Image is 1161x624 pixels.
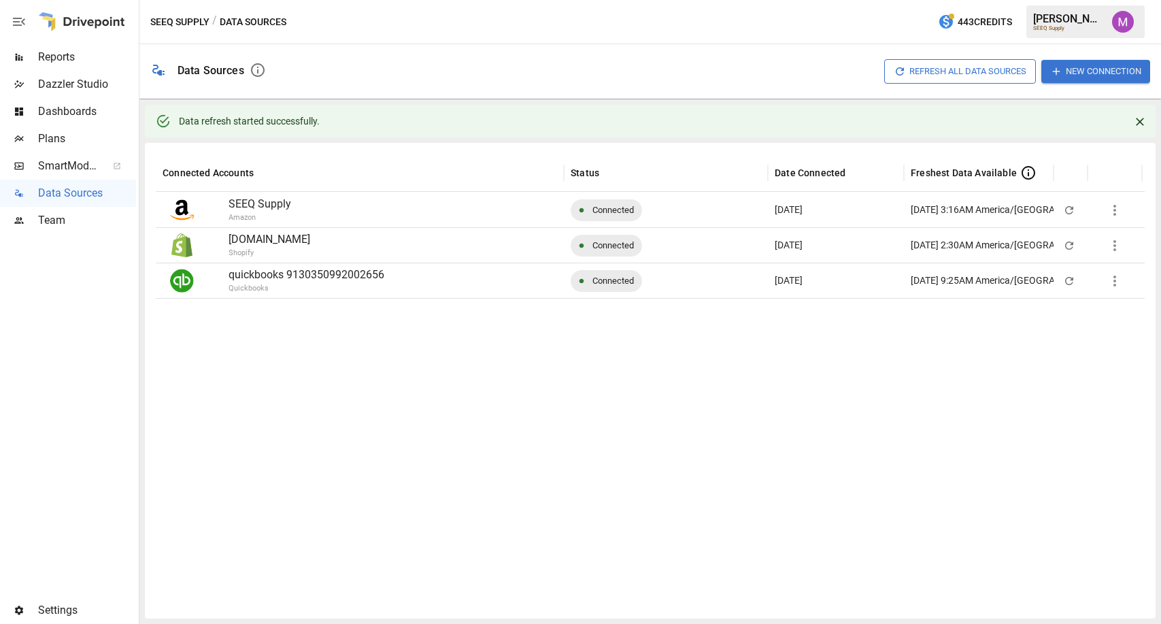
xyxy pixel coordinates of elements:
span: SmartModel [38,158,98,174]
p: Amazon [229,212,630,224]
img: Amazon Logo [170,198,194,222]
div: Date Connected [775,167,845,178]
button: SEEQ Supply [150,14,209,31]
span: Data Sources [38,185,136,201]
div: Data refresh started successfully. [179,109,320,133]
img: Umer Muhammed [1112,11,1134,33]
p: quickbooks 9130350992002656 [229,267,557,283]
div: / [212,14,217,31]
p: [DOMAIN_NAME] [229,231,557,248]
span: Reports [38,49,136,65]
span: Dazzler Studio [38,76,136,93]
span: Dashboards [38,103,136,120]
div: Connected Accounts [163,167,254,178]
span: Connected [584,193,642,227]
div: Status [571,167,599,178]
img: Shopify Logo [170,233,194,257]
button: New Connection [1041,60,1150,82]
span: Plans [38,131,136,147]
span: 443 Credits [958,14,1012,31]
div: [DATE] 9:25AM America/[GEOGRAPHIC_DATA] [911,263,1106,298]
img: Quickbooks Logo [170,269,194,293]
div: [DATE] 2:30AM America/[GEOGRAPHIC_DATA] [911,228,1106,263]
span: Connected [584,228,642,263]
div: Data Sources [178,64,244,77]
p: Quickbooks [229,283,630,295]
div: Nov 13 2023 [768,192,904,227]
span: ™ [97,156,107,173]
span: Team [38,212,136,229]
span: Freshest Data Available [911,166,1017,180]
div: SEEQ Supply [1033,25,1104,31]
span: Connected [584,263,642,298]
div: Oct 11 2023 [768,263,904,298]
button: 443Credits [932,10,1017,35]
div: [DATE] 3:16AM America/[GEOGRAPHIC_DATA] [911,193,1106,227]
span: Settings [38,602,136,619]
div: [PERSON_NAME] [1033,12,1104,25]
button: Umer Muhammed [1104,3,1142,41]
button: Close [1130,112,1150,132]
button: Refresh All Data Sources [884,59,1036,83]
p: SEEQ Supply [229,196,557,212]
p: Shopify [229,248,630,259]
div: Nov 29 2023 [768,227,904,263]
